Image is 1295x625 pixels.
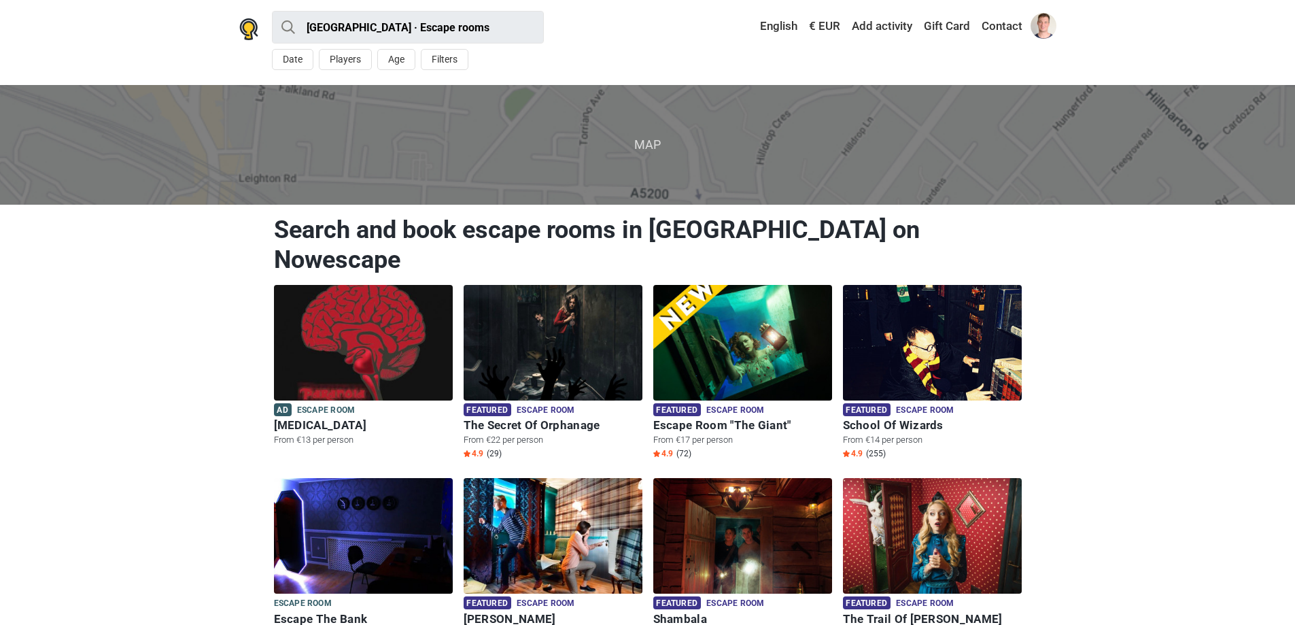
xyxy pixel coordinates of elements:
a: The Secret Of Orphanage Featured Escape room The Secret Of Orphanage From €22 per person Star4.9 ... [464,285,642,462]
p: From €13 per person [274,434,453,446]
span: Featured [843,403,891,416]
img: School Of Wizards [843,285,1022,401]
span: Featured [464,596,511,609]
p: From €22 per person [464,434,642,446]
span: Escape room [706,596,764,611]
span: Escape room [297,403,355,418]
span: (72) [676,448,691,459]
img: Sherlock Holmes [464,478,642,594]
a: School Of Wizards Featured Escape room School Of Wizards From €14 per person Star4.9 (255) [843,285,1022,462]
img: Escape The Bank [274,478,453,594]
a: Paranoia Ad Escape room [MEDICAL_DATA] From €13 per person [274,285,453,450]
span: Escape room [517,403,574,418]
a: Gift Card [920,14,973,39]
a: € EUR [806,14,844,39]
h6: [MEDICAL_DATA] [274,418,453,433]
span: Escape room [517,596,574,611]
span: Featured [843,596,891,609]
span: Escape room [274,596,332,611]
button: Filters [421,49,468,70]
a: English [747,14,801,39]
h6: Escape Room "The Giant" [653,418,832,433]
img: Shambala [653,478,832,594]
span: Featured [653,596,701,609]
a: Add activity [848,14,916,39]
span: (29) [487,448,502,459]
span: 4.9 [843,448,863,459]
span: 4.9 [464,448,483,459]
span: 4.9 [653,448,673,459]
span: Escape room [706,403,764,418]
span: Escape room [896,403,954,418]
h6: School Of Wizards [843,418,1022,433]
span: Featured [653,403,701,416]
img: The Secret Of Orphanage [464,285,642,401]
img: English [750,22,760,31]
a: Escape Room "The Giant" Featured Escape room Escape Room "The Giant" From €17 per person Star4.9 ... [653,285,832,462]
img: Nowescape logo [239,18,258,40]
img: Star [464,450,470,457]
button: Date [272,49,313,70]
h1: Search and book escape rooms in [GEOGRAPHIC_DATA] on Nowescape [274,215,1022,275]
img: Star [653,450,660,457]
span: Ad [274,403,292,416]
p: From €14 per person [843,434,1022,446]
span: Featured [464,403,511,416]
p: From €17 per person [653,434,832,446]
h6: The Secret Of Orphanage [464,418,642,433]
input: try “London” [272,11,544,44]
span: Escape room [896,596,954,611]
a: Contact [978,14,1026,39]
button: Age [377,49,415,70]
img: Escape Room "The Giant" [653,285,832,401]
span: (255) [866,448,886,459]
img: Paranoia [274,285,453,401]
img: Star [843,450,850,457]
img: The Trail Of Alice [843,478,1022,594]
button: Players [319,49,372,70]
